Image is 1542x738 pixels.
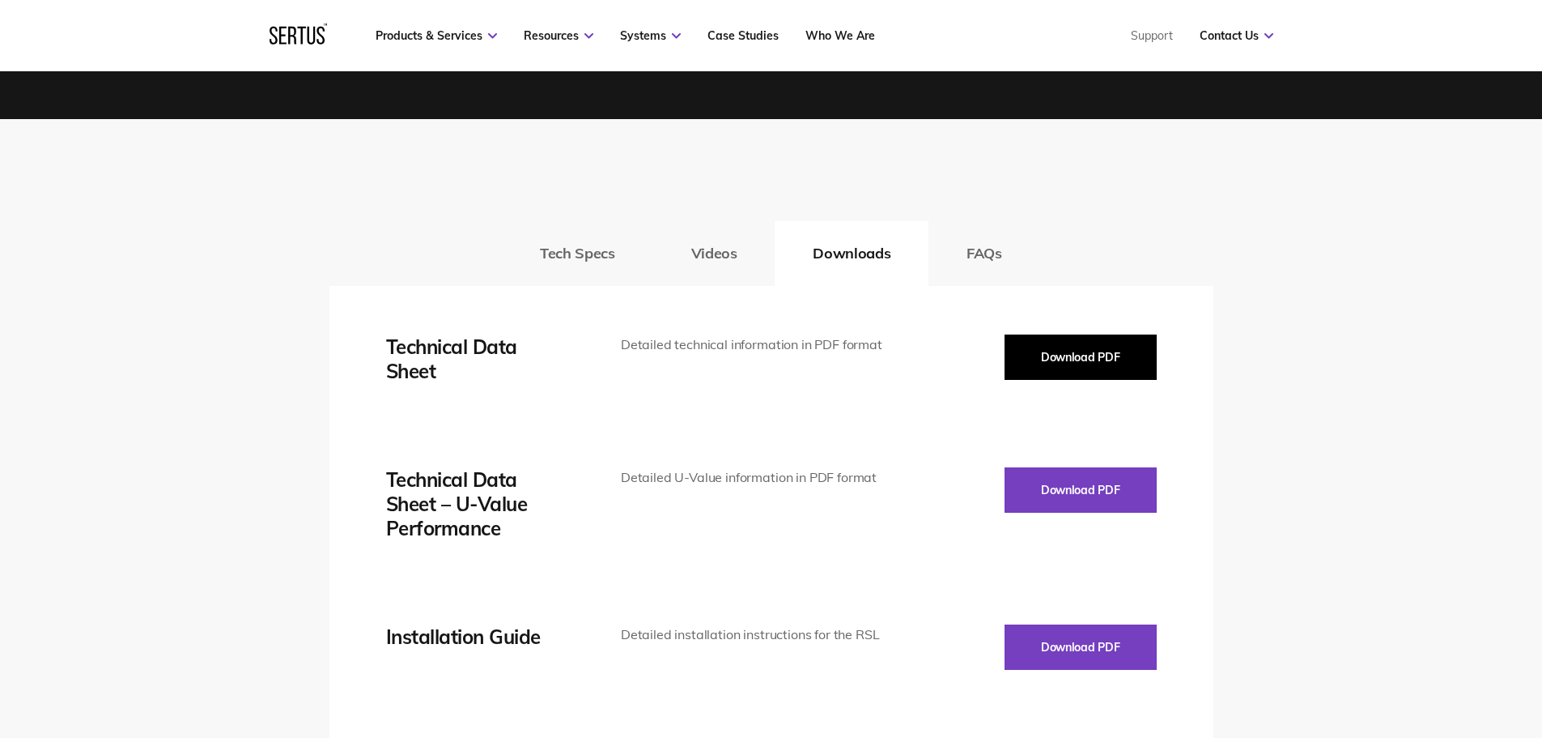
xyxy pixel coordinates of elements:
div: Detailed installation instructions for the RSL [621,625,889,646]
a: Systems [620,28,681,43]
div: Technical Data Sheet – U-Value Performance [386,467,572,540]
a: Resources [524,28,593,43]
a: Case Studies [707,28,779,43]
div: Installation Guide [386,625,572,649]
a: Contact Us [1200,28,1273,43]
button: Download PDF [1005,335,1157,380]
button: Download PDF [1005,467,1157,513]
button: Download PDF [1005,625,1157,670]
a: Support [1131,28,1173,43]
div: Technical Data Sheet [386,335,572,383]
button: Tech Specs [502,221,652,286]
iframe: Chat Widget [1251,550,1542,738]
button: Videos [653,221,775,286]
div: Detailed technical information in PDF format [621,335,889,356]
a: Products & Services [376,28,497,43]
div: Detailed U-Value information in PDF format [621,467,889,488]
button: FAQs [928,221,1040,286]
a: Who We Are [805,28,875,43]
